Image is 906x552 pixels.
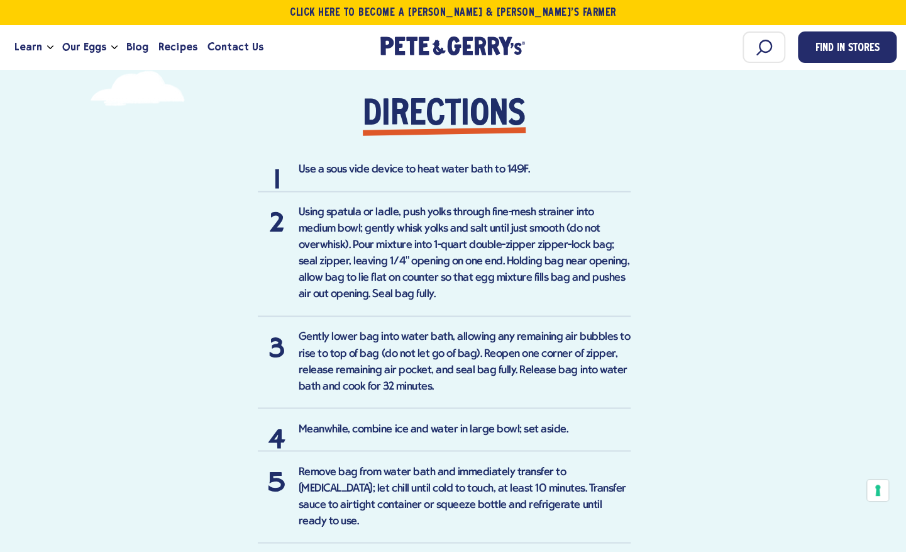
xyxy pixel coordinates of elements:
[258,162,631,192] li: Use a sous vide device to heat water bath to 149F.
[121,30,153,64] a: Blog
[202,30,268,64] a: Contact Us
[867,480,888,501] button: Your consent preferences for tracking technologies
[258,205,631,317] li: Using spatula or ladle, push yolks through fine-mesh strainer into medium bowl; gently whisk yolk...
[14,39,42,55] span: Learn
[111,45,118,50] button: Open the dropdown menu for Our Eggs
[47,45,53,50] button: Open the dropdown menu for Learn
[258,421,631,451] li: Meanwhile, combine ice and water in large bowl; set aside.
[57,30,111,64] a: Our Eggs
[158,39,197,55] span: Recipes
[153,30,202,64] a: Recipes
[9,30,47,64] a: Learn
[363,96,526,134] strong: Directions
[126,39,148,55] span: Blog
[815,40,880,57] span: Find in Stores
[798,31,897,63] a: Find in Stores
[207,39,263,55] span: Contact Us
[743,31,785,63] input: Search
[258,329,631,408] li: Gently lower bag into water bath, allowing any remaining air bubbles to rise to top of bag (do no...
[62,39,106,55] span: Our Eggs
[258,464,631,543] li: Remove bag from water bath and immediately transfer to [MEDICAL_DATA]; let chill until cold to to...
